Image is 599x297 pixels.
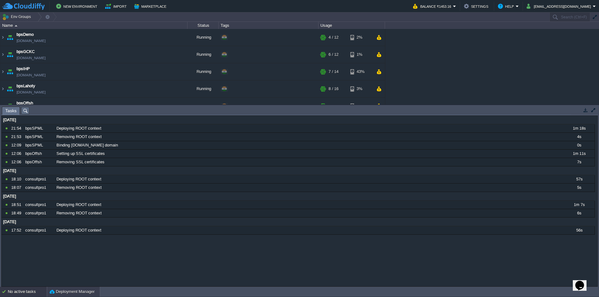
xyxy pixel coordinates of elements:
[350,46,371,63] div: 1%
[564,184,594,192] div: 5s
[17,31,34,38] a: bpsDemo
[17,66,30,72] a: bpsIHP
[0,63,5,80] img: AMDAwAAAACH5BAEAAAAALAAAAAABAAEAAAICRAEAOw==
[24,158,54,166] div: bpsOffsh
[2,192,595,200] div: [DATE]
[564,209,594,217] div: 6s
[527,2,593,10] button: [EMAIL_ADDRESS][DOMAIN_NAME]
[6,29,14,46] img: AMDAwAAAACH5BAEAAAAALAAAAAABAAEAAAICRAEAOw==
[350,63,371,80] div: 43%
[573,272,593,291] iframe: chat widget
[187,29,219,46] div: Running
[329,63,338,80] div: 7 / 14
[24,124,54,132] div: bpsSPML
[11,209,23,217] div: 18:49
[2,12,33,21] button: Env Groups
[24,133,54,141] div: bpsSPML
[0,46,5,63] img: AMDAwAAAACH5BAEAAAAALAAAAAABAAEAAAICRAEAOw==
[56,228,101,233] span: Deploying ROOT context
[464,2,490,10] button: Settings
[56,2,99,10] button: New Environment
[187,98,219,114] div: Running
[11,141,23,149] div: 12:09
[350,98,371,114] div: 1%
[56,202,101,208] span: Deploying ROOT context
[56,134,102,140] span: Removing ROOT context
[187,80,219,97] div: Running
[11,133,23,141] div: 21:53
[56,185,102,190] span: Removing ROOT context
[564,124,594,132] div: 1m 18s
[15,25,17,26] img: AMDAwAAAACH5BAEAAAAALAAAAAABAAEAAAICRAEAOw==
[2,218,595,226] div: [DATE]
[8,287,47,297] div: No active tasks
[17,89,46,95] a: [DOMAIN_NAME]
[329,46,338,63] div: 6 / 12
[564,133,594,141] div: 4s
[134,2,168,10] button: Marketplace
[24,141,54,149] div: bpsSPML
[329,29,338,46] div: 4 / 12
[0,80,5,97] img: AMDAwAAAACH5BAEAAAAALAAAAAABAAEAAAICRAEAOw==
[56,176,101,182] span: Deploying ROOT context
[11,226,23,234] div: 17:52
[11,158,23,166] div: 12:06
[187,46,219,63] div: Running
[17,49,35,55] a: bpsGCKC
[6,46,14,63] img: AMDAwAAAACH5BAEAAAAALAAAAAABAAEAAAICRAEAOw==
[56,126,101,131] span: Deploying ROOT context
[564,175,594,183] div: 57s
[219,22,318,29] div: Tags
[5,107,17,115] span: Tasks
[24,150,54,158] div: bpsOffsh
[11,124,23,132] div: 21:54
[413,2,453,10] button: Balance ₹1453.16
[17,83,35,89] a: bpsLahoty
[24,184,54,192] div: consultpro1
[17,55,46,61] a: [DOMAIN_NAME]
[329,98,338,114] div: 7 / 15
[498,2,516,10] button: Help
[24,201,54,209] div: consultpro1
[350,29,371,46] div: 2%
[56,142,118,148] span: Binding [DOMAIN_NAME] domain
[24,209,54,217] div: consultpro1
[11,184,23,192] div: 18:07
[350,80,371,97] div: 3%
[564,226,594,234] div: 56s
[2,2,45,10] img: CloudJiffy
[6,98,14,114] img: AMDAwAAAACH5BAEAAAAALAAAAAABAAEAAAICRAEAOw==
[105,2,129,10] button: Import
[0,29,5,46] img: AMDAwAAAACH5BAEAAAAALAAAAAABAAEAAAICRAEAOw==
[329,80,338,97] div: 8 / 16
[56,210,102,216] span: Removing ROOT context
[17,38,46,44] a: [DOMAIN_NAME]
[564,141,594,149] div: 0s
[6,80,14,97] img: AMDAwAAAACH5BAEAAAAALAAAAAABAAEAAAICRAEAOw==
[6,63,14,80] img: AMDAwAAAACH5BAEAAAAALAAAAAABAAEAAAICRAEAOw==
[17,72,46,78] a: [DOMAIN_NAME]
[187,63,219,80] div: Running
[564,201,594,209] div: 1m 7s
[11,150,23,158] div: 12:06
[17,100,33,106] a: bpsOffsh
[564,150,594,158] div: 1m 11s
[11,175,23,183] div: 18:10
[24,175,54,183] div: consultpro1
[56,159,105,165] span: Removing SSL certificates
[2,167,595,175] div: [DATE]
[50,289,95,295] button: Deployment Manager
[319,22,385,29] div: Usage
[564,158,594,166] div: 7s
[11,201,23,209] div: 18:51
[0,98,5,114] img: AMDAwAAAACH5BAEAAAAALAAAAAABAAEAAAICRAEAOw==
[1,22,187,29] div: Name
[56,151,105,156] span: Setting up SSL certificates
[2,116,595,124] div: [DATE]
[188,22,218,29] div: Status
